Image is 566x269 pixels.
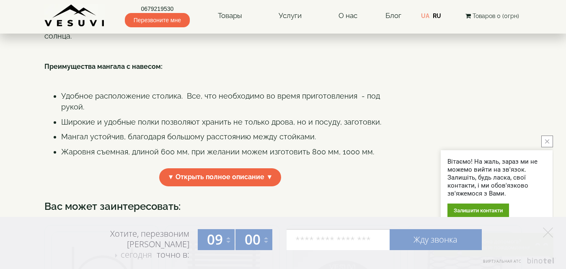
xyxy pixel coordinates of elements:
a: Жду звонка [390,229,482,250]
a: 0679219530 [125,5,190,13]
span: Мангал устойчив, благодаря большому расстоянию между стойками. [61,132,316,141]
button: Товаров 0 (0грн) [463,11,522,21]
a: О нас [330,6,366,26]
a: RU [433,13,441,19]
a: UA [421,13,429,19]
button: close button [541,136,553,147]
img: Завод VESUVI [44,4,105,27]
span: 09 [207,230,223,249]
span: Товаров 0 (0грн) [473,13,519,19]
div: Вітаємо! На жаль, зараз ми не можемо вийти на зв'язок. Залишіть, будь ласка, свої контакти, і ми ... [447,158,546,198]
h3: Вас может заинтересовать: [44,201,522,212]
div: Хотите, перезвоним [PERSON_NAME] точно в: [78,228,189,261]
span: Преимущества мангала с навесом: [44,63,163,71]
span: Жаровня съемная, длиной 600 мм, при желании можем изготовить 800 мм, 1000 мм. [61,147,374,156]
a: Услуги [270,6,310,26]
div: Залишити контакти [447,204,509,217]
span: Перезвоните мне [125,13,190,27]
a: Товары [209,6,251,26]
span: Удобное расположение столика. Все, что необходимо во время приготовления - под рукой. [61,91,380,111]
a: Блог [385,11,401,20]
span: Виртуальная АТС [483,259,522,264]
a: Виртуальная АТС [478,258,556,269]
span: ▼ Открыть полное описание ▼ [159,168,282,186]
span: 00 [245,230,261,249]
span: Широкие и удобные полки позволяют хранить не только дрова, но и посуду, заготовки. [61,118,381,126]
span: сегодня [121,249,152,260]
